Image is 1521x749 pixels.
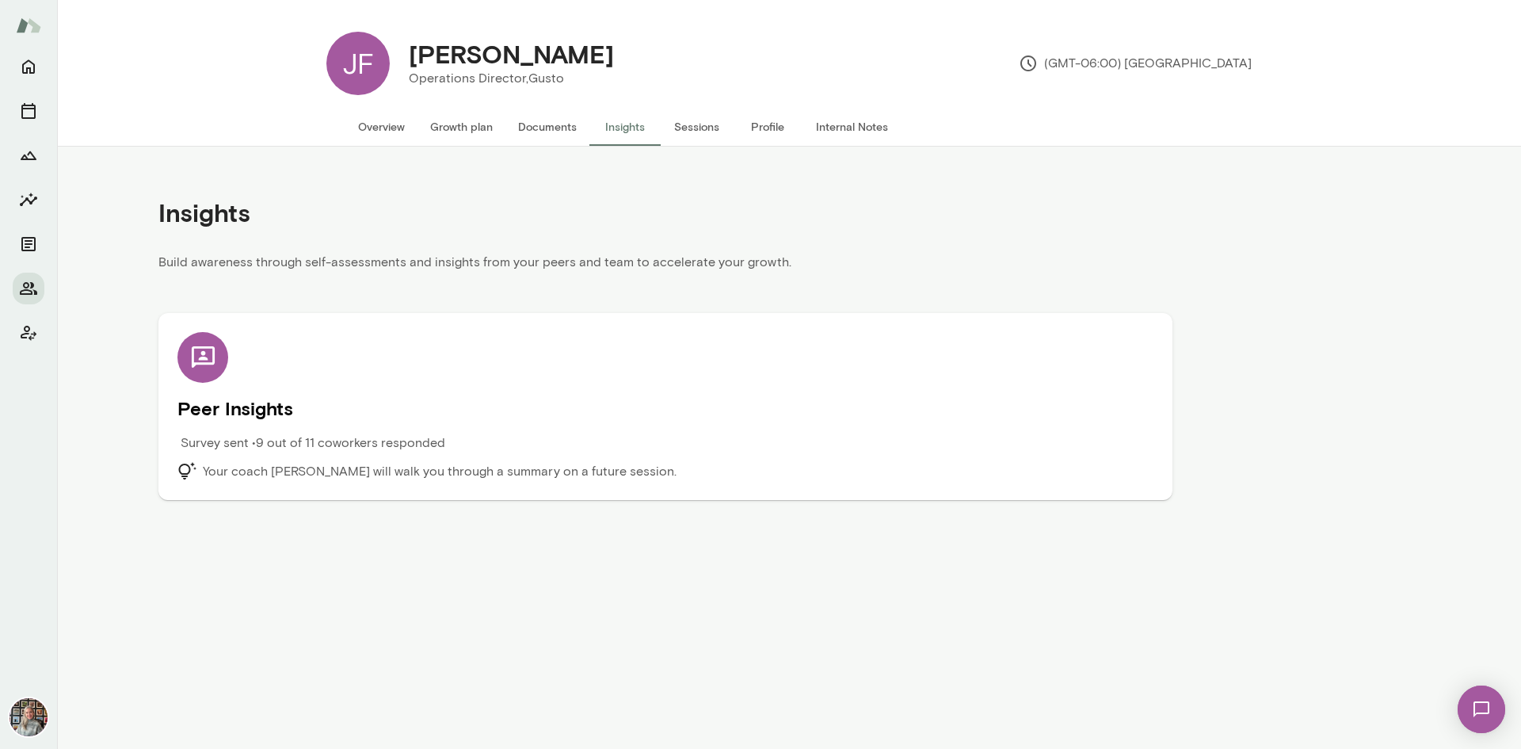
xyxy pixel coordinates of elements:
[181,434,445,453] p: Survey sent • 9 out of 11 coworkers responded
[13,273,44,304] button: Members
[10,698,48,736] img: Tricia Maggio
[505,108,589,146] button: Documents
[661,108,732,146] button: Sessions
[13,228,44,260] button: Documents
[409,69,614,88] p: Operations Director, Gusto
[13,51,44,82] button: Home
[158,313,1172,500] div: Peer Insights Survey sent •9 out of 11 coworkers respondedYour coach [PERSON_NAME] will walk you ...
[417,108,505,146] button: Growth plan
[1019,54,1252,73] p: (GMT-06:00) [GEOGRAPHIC_DATA]
[326,32,390,95] div: JF
[13,95,44,127] button: Sessions
[345,108,417,146] button: Overview
[16,10,41,40] img: Mento
[158,253,1172,281] p: Build awareness through self-assessments and insights from your peers and team to accelerate your...
[803,108,901,146] button: Internal Notes
[158,197,250,227] h4: Insights
[589,108,661,146] button: Insights
[13,139,44,171] button: Growth Plan
[732,108,803,146] button: Profile
[13,317,44,349] button: Client app
[203,462,677,481] p: Your coach [PERSON_NAME] will walk you through a summary on a future session.
[409,39,614,69] h4: [PERSON_NAME]
[177,332,1153,481] div: Peer Insights Survey sent •9 out of 11 coworkers respondedYour coach [PERSON_NAME] will walk you ...
[13,184,44,216] button: Insights
[177,396,1153,421] h5: Peer Insights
